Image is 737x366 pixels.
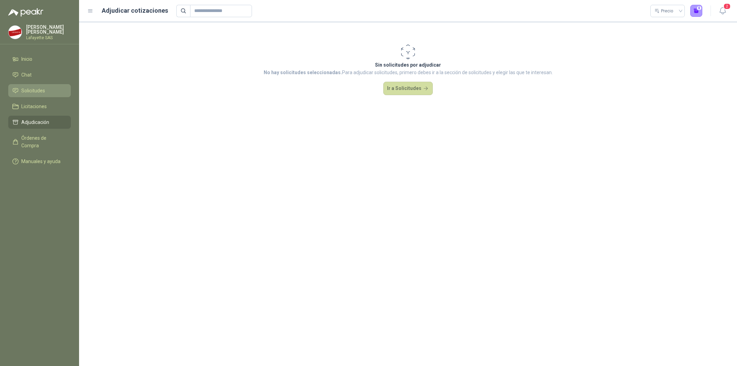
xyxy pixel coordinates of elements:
a: Órdenes de Compra [8,131,71,152]
a: Solicitudes [8,84,71,97]
button: 0 [690,5,703,17]
p: [PERSON_NAME] [PERSON_NAME] [26,25,71,34]
span: Órdenes de Compra [21,134,64,149]
img: Company Logo [9,26,22,39]
a: Adjudicación [8,116,71,129]
span: Licitaciones [21,103,47,110]
p: Sin solicitudes por adjudicar [264,61,553,69]
span: Solicitudes [21,87,45,94]
span: 2 [723,3,731,10]
span: Inicio [21,55,32,63]
button: 2 [716,5,729,17]
strong: No hay solicitudes seleccionadas. [264,70,342,75]
button: Ir a Solicitudes [383,82,433,95]
a: Licitaciones [8,100,71,113]
img: Logo peakr [8,8,43,16]
a: Inicio [8,53,71,66]
h1: Adjudicar cotizaciones [102,6,168,15]
a: Chat [8,68,71,81]
span: Adjudicación [21,118,49,126]
p: Lafayette SAS [26,36,71,40]
a: Manuales y ayuda [8,155,71,168]
span: Manuales y ayuda [21,158,60,165]
span: Chat [21,71,32,79]
div: Precio [654,6,674,16]
p: Para adjudicar solicitudes, primero debes ir a la sección de solicitudes y elegir las que te inte... [264,69,553,76]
